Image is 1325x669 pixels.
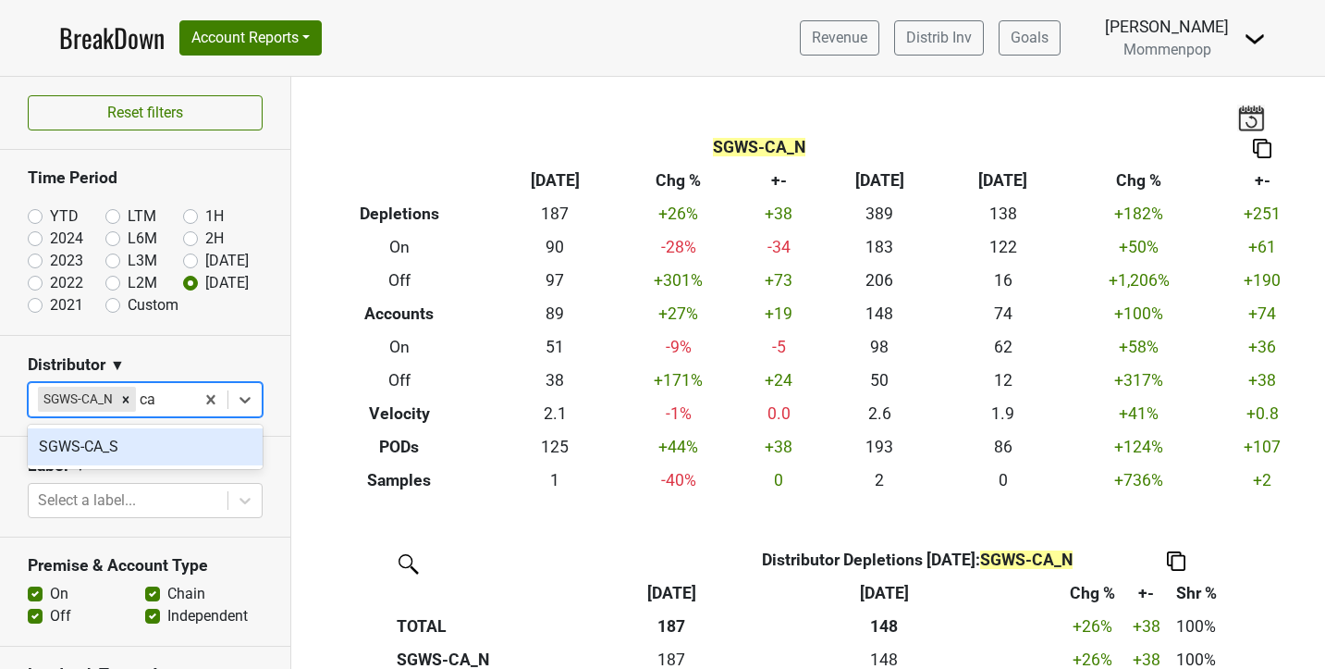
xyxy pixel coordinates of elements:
[740,265,817,298] td: +73
[1073,617,1112,636] span: +26%
[980,551,1073,569] span: SGWS-CA_N
[740,397,817,430] td: 0.0
[494,165,617,198] th: [DATE]
[617,298,740,331] td: +27 %
[633,576,709,610] th: Sep '25: activate to sort column ascending
[999,20,1061,56] a: Goals
[38,387,116,411] div: SGWS-CA_N
[50,272,83,294] label: 2022
[1253,139,1271,158] img: Copy to clipboard
[818,331,941,365] td: 98
[1167,610,1226,643] td: 100%
[740,298,817,331] td: +19
[305,397,494,430] th: Velocity
[59,19,165,57] a: BreakDown
[494,397,617,430] td: 2.1
[128,205,156,228] label: LTM
[1213,298,1311,331] td: +74
[305,331,494,365] th: On
[740,165,817,198] th: +-
[116,387,136,411] div: Remove SGWS-CA_N
[1060,576,1126,610] th: Chg %: activate to sort column ascending
[941,231,1064,265] td: 122
[709,610,1060,643] th: 148
[941,298,1064,331] td: 74
[617,430,740,464] td: +44 %
[800,20,879,56] a: Revenue
[128,272,157,294] label: L2M
[941,464,1064,497] td: 0
[617,198,740,231] td: +26 %
[818,265,941,298] td: 206
[392,548,422,577] img: filter
[50,294,83,316] label: 2021
[305,231,494,265] th: On
[50,228,83,250] label: 2024
[1244,28,1266,50] img: Dropdown Menu
[28,355,105,375] h3: Distributor
[1064,364,1213,397] td: +317 %
[1064,397,1213,430] td: +41 %
[494,430,617,464] td: 125
[50,583,68,605] label: On
[617,331,740,365] td: -9 %
[50,250,83,272] label: 2023
[494,331,617,365] td: 51
[818,198,941,231] td: 389
[1213,397,1311,430] td: +0.8
[633,610,709,643] th: 187
[1133,617,1160,636] span: +38
[50,605,71,627] label: Off
[1064,198,1213,231] td: +182 %
[709,576,1060,610] th: Sep '24: activate to sort column ascending
[1064,464,1213,497] td: +736 %
[709,543,1126,576] th: Distributor Depletions [DATE] :
[617,265,740,298] td: +301 %
[305,464,494,497] th: Samples
[167,583,205,605] label: Chain
[494,265,617,298] td: 97
[818,165,941,198] th: [DATE]
[205,250,249,272] label: [DATE]
[818,298,941,331] td: 148
[941,331,1064,365] td: 62
[1213,464,1311,497] td: +2
[179,20,322,56] button: Account Reports
[617,464,740,497] td: -40 %
[818,231,941,265] td: 183
[1213,364,1311,397] td: +38
[205,205,224,228] label: 1H
[1213,430,1311,464] td: +107
[818,364,941,397] td: 50
[494,298,617,331] td: 89
[494,231,617,265] td: 90
[1126,576,1167,610] th: +-: activate to sort column ascending
[740,464,817,497] td: 0
[1064,331,1213,365] td: +58 %
[740,331,817,365] td: -5
[941,265,1064,298] td: 16
[50,205,79,228] label: YTD
[617,165,740,198] th: Chg %
[818,430,941,464] td: 193
[713,138,805,156] span: SGWS-CA_N
[941,430,1064,464] td: 86
[617,231,740,265] td: -28 %
[1213,331,1311,365] td: +36
[1064,298,1213,331] td: +100 %
[305,298,494,331] th: Accounts
[1213,198,1311,231] td: +251
[305,430,494,464] th: PODs
[28,428,263,465] div: SGWS-CA_S
[1064,430,1213,464] td: +124 %
[167,605,248,627] label: Independent
[941,198,1064,231] td: 138
[617,397,740,430] td: -1 %
[740,364,817,397] td: +24
[305,265,494,298] th: Off
[28,95,263,130] button: Reset filters
[494,464,617,497] td: 1
[28,168,263,188] h3: Time Period
[1064,265,1213,298] td: +1,206 %
[617,364,740,397] td: +171 %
